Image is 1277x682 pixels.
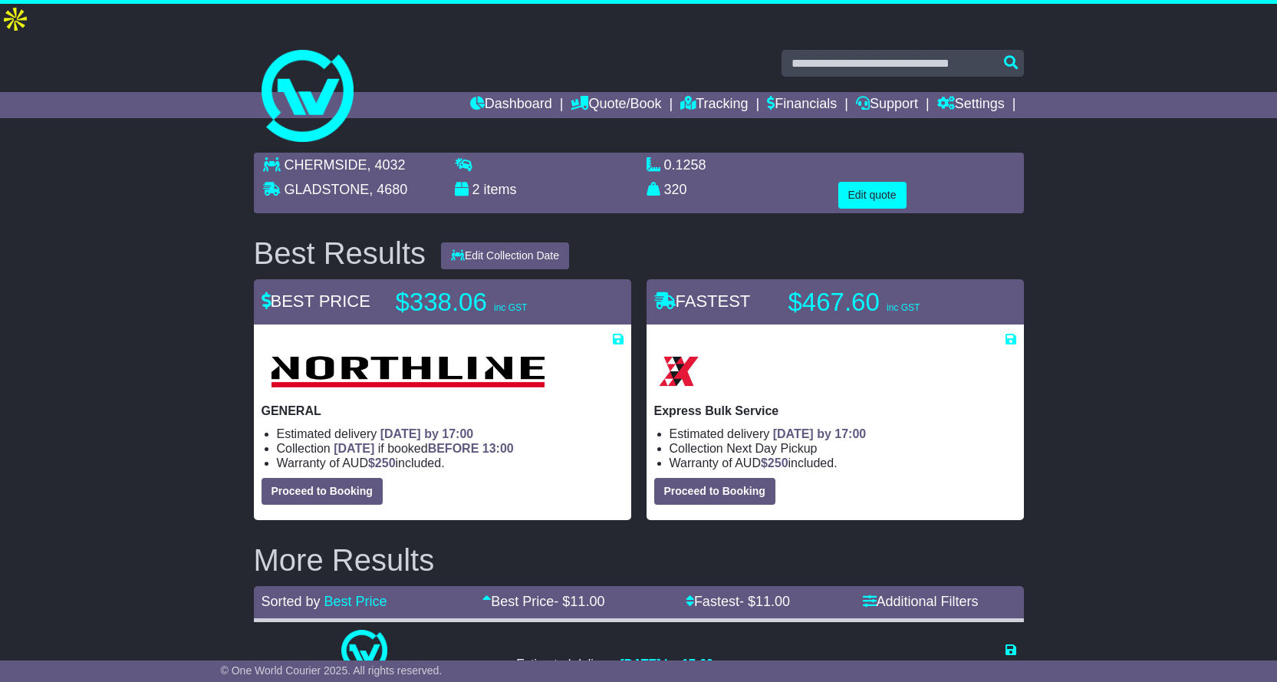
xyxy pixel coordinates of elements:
[767,92,837,118] a: Financials
[396,287,587,318] p: $338.06
[285,157,367,173] span: CHERMSIDE
[516,657,713,671] li: Estimated delivery
[863,594,979,609] a: Additional Filters
[856,92,918,118] a: Support
[670,456,1016,470] li: Warranty of AUD included.
[482,442,514,455] span: 13:00
[367,157,406,173] span: , 4032
[221,664,443,677] span: © One World Courier 2025. All rights reserved.
[739,594,790,609] span: - $
[937,92,1005,118] a: Settings
[246,236,434,270] div: Best Results
[654,404,1016,418] p: Express Bulk Service
[887,302,920,313] span: inc GST
[788,287,980,318] p: $467.60
[324,594,387,609] a: Best Price
[484,182,517,197] span: items
[571,92,661,118] a: Quote/Book
[334,442,513,455] span: if booked
[428,442,479,455] span: BEFORE
[341,630,387,676] img: One World Courier: Same Day Nationwide(quotes take 0.5-1 hour)
[664,157,706,173] span: 0.1258
[262,292,370,311] span: BEST PRICE
[768,456,788,469] span: 250
[670,427,1016,441] li: Estimated delivery
[262,404,624,418] p: GENERAL
[369,182,407,197] span: , 4680
[277,441,624,456] li: Collection
[664,182,687,197] span: 320
[334,442,374,455] span: [DATE]
[277,456,624,470] li: Warranty of AUD included.
[654,347,703,396] img: Border Express: Express Bulk Service
[262,478,383,505] button: Proceed to Booking
[686,594,790,609] a: Fastest- $11.00
[470,92,552,118] a: Dashboard
[494,302,527,313] span: inc GST
[472,182,480,197] span: 2
[277,427,624,441] li: Estimated delivery
[680,92,748,118] a: Tracking
[773,427,867,440] span: [DATE] by 17:00
[654,478,775,505] button: Proceed to Booking
[726,442,817,455] span: Next Day Pickup
[654,292,751,311] span: FASTEST
[755,594,790,609] span: 11.00
[482,594,604,609] a: Best Price- $11.00
[254,543,1024,577] h2: More Results
[620,657,713,670] span: [DATE] by 17:00
[570,594,604,609] span: 11.00
[262,347,554,396] img: Northline Distribution: GENERAL
[761,456,788,469] span: $
[838,182,907,209] button: Edit quote
[285,182,370,197] span: GLADSTONE
[368,456,396,469] span: $
[441,242,569,269] button: Edit Collection Date
[375,456,396,469] span: 250
[262,594,321,609] span: Sorted by
[670,441,1016,456] li: Collection
[554,594,604,609] span: - $
[380,427,474,440] span: [DATE] by 17:00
